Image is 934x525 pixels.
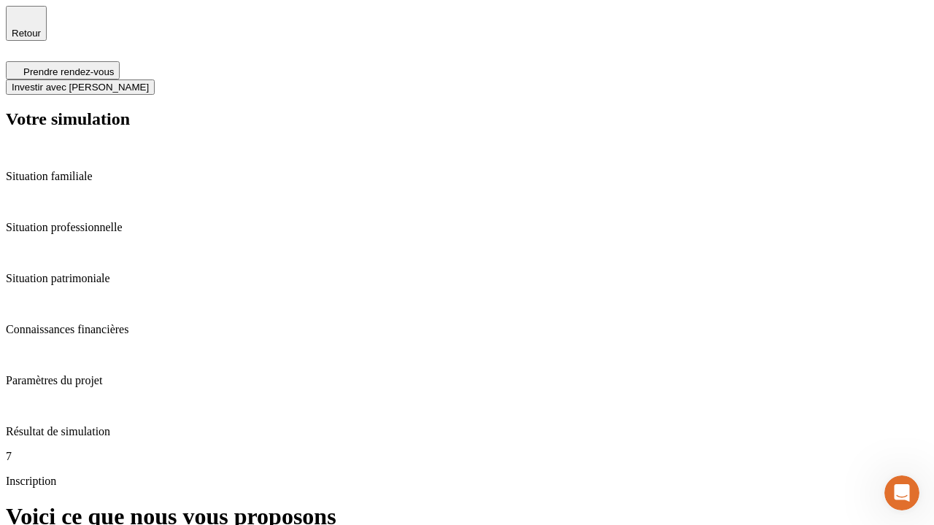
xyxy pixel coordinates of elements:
[12,28,41,39] span: Retour
[6,450,928,463] p: 7
[6,374,928,387] p: Paramètres du projet
[12,82,149,93] span: Investir avec [PERSON_NAME]
[6,79,155,95] button: Investir avec [PERSON_NAME]
[884,475,919,510] iframe: Intercom live chat
[6,170,928,183] p: Situation familiale
[6,109,928,129] h2: Votre simulation
[6,425,928,438] p: Résultat de simulation
[6,272,928,285] p: Situation patrimoniale
[6,323,928,336] p: Connaissances financières
[6,475,928,488] p: Inscription
[6,6,47,41] button: Retour
[23,66,114,77] span: Prendre rendez-vous
[6,61,120,79] button: Prendre rendez-vous
[6,221,928,234] p: Situation professionnelle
